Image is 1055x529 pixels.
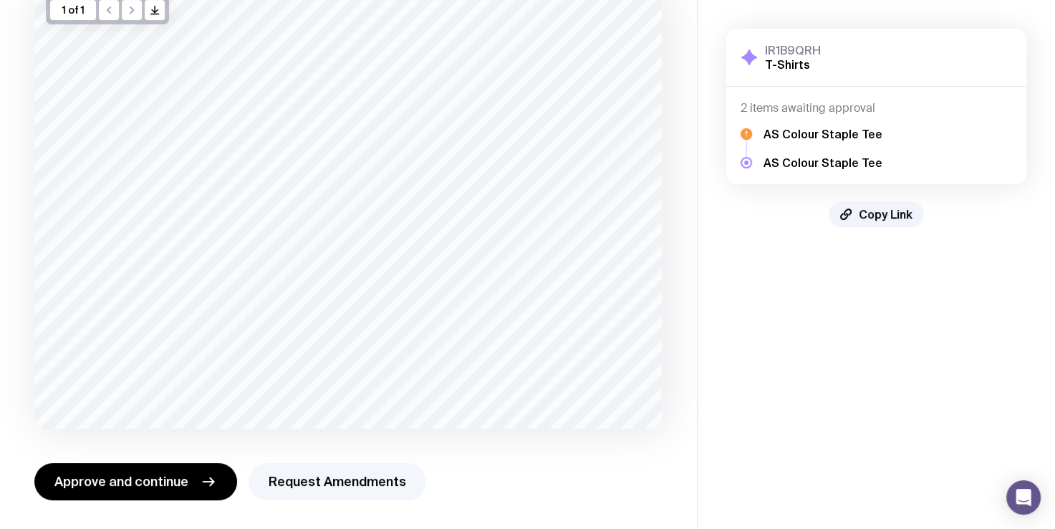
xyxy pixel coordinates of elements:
[763,127,882,141] h5: AS Colour Staple Tee
[829,201,924,227] button: Copy Link
[151,6,159,14] g: /> />
[34,463,237,500] button: Approve and continue
[54,473,188,490] span: Approve and continue
[741,101,1012,115] h4: 2 items awaiting approval
[1006,480,1041,515] div: Open Intercom Messenger
[249,463,426,500] button: Request Amendments
[765,43,821,57] h3: IR1B9QRH
[859,207,912,221] span: Copy Link
[763,156,882,170] h5: AS Colour Staple Tee
[765,57,821,72] h2: T-Shirts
